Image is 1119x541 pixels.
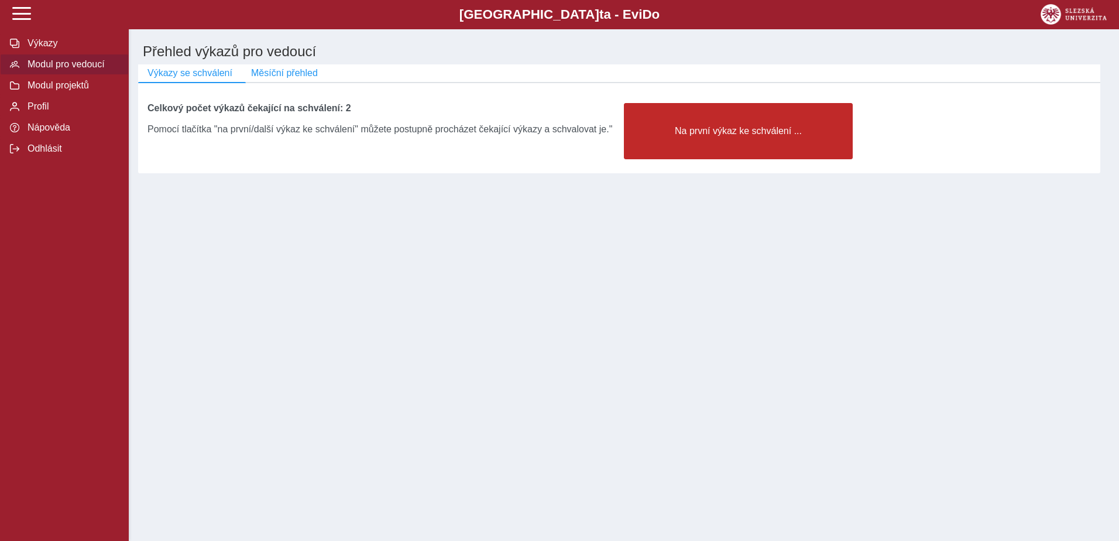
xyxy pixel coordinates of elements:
[24,122,119,133] span: Nápověda
[599,7,603,22] span: t
[642,7,651,22] span: D
[242,64,327,82] button: Měsíční přehled
[24,38,119,49] span: Výkazy
[24,80,119,91] span: Modul projektů
[652,7,660,22] span: o
[138,39,1110,64] h1: Přehled výkazů pro vedoucí
[24,59,119,70] span: Modul pro vedoucí
[624,103,853,159] button: Na první výkaz ke schválení ...
[634,126,843,136] span: Na první výkaz ke schválení ...
[1041,4,1107,25] img: logo_web_su.png
[138,64,242,82] button: Výkazy se schválení
[147,68,232,78] span: Výkazy se schválení
[24,101,119,112] span: Profil
[251,68,318,78] span: Měsíční přehled
[147,103,351,113] b: Celkový počet výkazů čekající na schválení: 2
[147,114,615,135] div: Pomocí tlačítka "na první/další výkaz ke schválení" můžete postupně procházet čekající výkazy a s...
[24,143,119,154] span: Odhlásit
[35,7,1084,22] b: [GEOGRAPHIC_DATA] a - Evi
